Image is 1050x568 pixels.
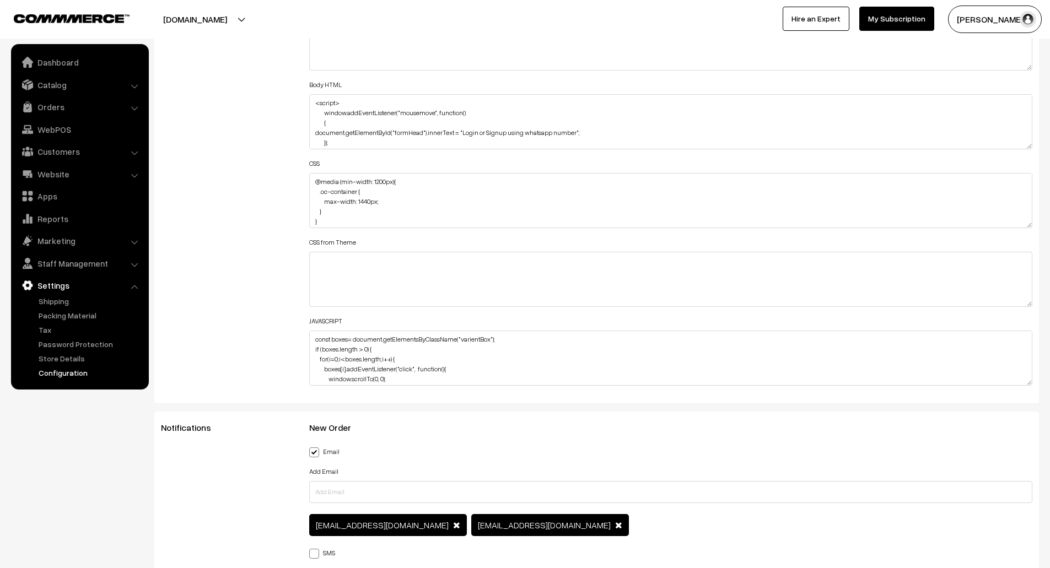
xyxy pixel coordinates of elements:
[309,445,340,457] label: Email
[14,253,145,273] a: Staff Management
[14,209,145,229] a: Reports
[14,97,145,117] a: Orders
[14,164,145,184] a: Website
[14,231,145,251] a: Marketing
[1020,11,1036,28] img: user
[309,237,356,247] label: CSS from Theme
[14,142,145,161] a: Customers
[36,353,145,364] a: Store Details
[309,547,335,558] label: SMS
[309,159,320,169] label: CSS
[14,52,145,72] a: Dashboard
[783,7,849,31] a: Hire an Expert
[309,94,1033,149] textarea: <script> window.addEventListener("mousemove", function() { document.getElementById("formHead").in...
[316,520,449,531] span: [EMAIL_ADDRESS][DOMAIN_NAME]
[125,6,266,33] button: [DOMAIN_NAME]
[309,316,342,326] label: JAVASCRIPT
[14,186,145,206] a: Apps
[309,15,1033,71] textarea: <meta name="robots" content="index, follow, max-snippet:-1, max-video-preview:-1, max-image-previ...
[14,75,145,95] a: Catalog
[36,310,145,321] a: Packing Material
[36,367,145,378] a: Configuration
[14,275,145,295] a: Settings
[36,338,145,350] a: Password Protection
[36,295,145,307] a: Shipping
[309,173,1033,228] textarea: @media (min-width: 1200px){ .oc-container { max-width: 1440px; } } div#productText { text-align: ...
[309,467,338,477] label: Add Email
[14,120,145,139] a: WebPOS
[36,324,145,336] a: Tax
[309,331,1033,386] textarea: const boxes= document.getElementsByClassName("varientBox"); if (boxes.length > 0) { for(i=0;i<box...
[309,481,1033,503] input: Add Email
[309,422,364,433] span: New Order
[14,11,110,24] a: COMMMERCE
[14,14,130,23] img: COMMMERCE
[478,520,611,531] span: [EMAIL_ADDRESS][DOMAIN_NAME]
[309,80,342,90] label: Body HTML
[948,6,1042,33] button: [PERSON_NAME]…
[859,7,934,31] a: My Subscription
[161,422,224,433] span: Notifications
